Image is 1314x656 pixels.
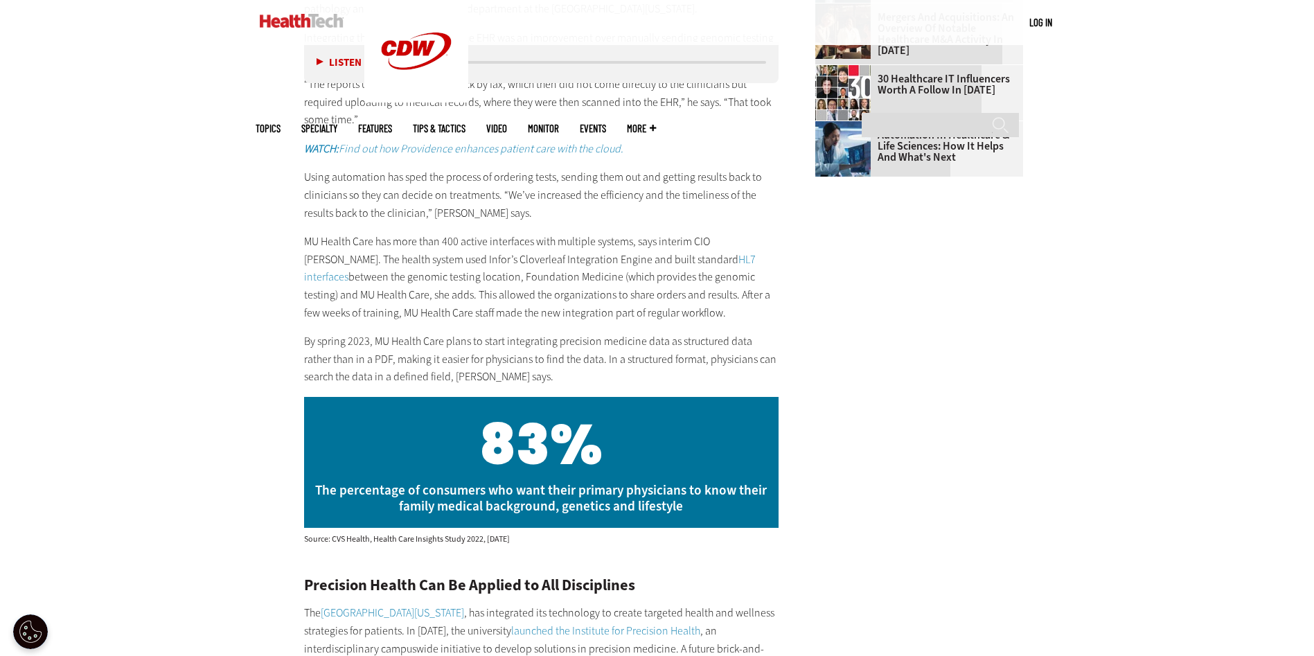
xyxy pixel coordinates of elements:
[815,130,1015,163] a: Automation in Healthcare & Life Sciences: How It Helps and What's Next
[358,123,392,134] a: Features
[304,233,779,321] p: MU Health Care has more than 400 active interfaces with multiple systems, says interim CIO [PERSO...
[304,535,779,543] div: Source: CVS Health, Health Care Insights Study 2022, [DATE]
[304,141,623,156] em: Find out how Providence enhances patient care with the cloud.
[815,121,871,177] img: medical researchers looks at images on a monitor in a lab
[580,123,606,134] a: Events
[627,123,656,134] span: More
[314,482,769,514] p: The percentage of consumers who want their primary physicians to know their family medical backgr...
[301,123,337,134] span: Specialty
[260,14,344,28] img: Home
[1029,16,1052,28] a: Log in
[13,614,48,649] button: Open Preferences
[321,605,464,620] a: [GEOGRAPHIC_DATA][US_STATE]
[304,168,779,222] p: Using automation has sped the process of ordering tests, sending them out and getting results bac...
[304,141,339,156] strong: WATCH:
[314,414,769,475] h2: 83%
[304,141,623,156] a: WATCH:Find out how Providence enhances patient care with the cloud.
[413,123,465,134] a: Tips & Tactics
[815,121,878,132] a: medical researchers looks at images on a monitor in a lab
[486,123,507,134] a: Video
[364,91,468,106] a: CDW
[304,333,779,386] p: By spring 2023, MU Health Care plans to start integrating precision medicine data as structured d...
[304,578,779,593] h2: Precision Health Can Be Applied to All Disciplines
[1029,15,1052,30] div: User menu
[528,123,559,134] a: MonITor
[511,623,700,638] a: launched the Institute for Precision Health
[13,614,48,649] div: Cookie Settings
[256,123,281,134] span: Topics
